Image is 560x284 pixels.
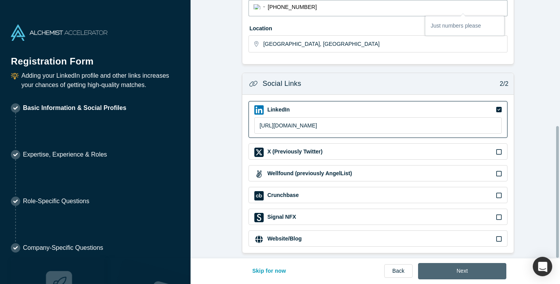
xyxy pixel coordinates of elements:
[11,24,107,41] img: Alchemist Accelerator Logo
[266,148,322,156] label: X (Previously Twitter)
[266,191,299,199] label: Crunchbase
[266,213,296,221] label: Signal NFX
[248,101,507,138] div: LinkedIn iconLinkedIn
[23,150,107,159] p: Expertise, Experience & Roles
[496,79,509,89] p: 2/2
[384,264,413,278] a: Back
[248,209,507,225] div: Signal NFX iconSignal NFX
[248,230,507,247] div: Website/Blog iconWebsite/Blog
[11,46,180,68] h1: Registration Form
[254,105,264,115] img: LinkedIn icon
[418,263,506,279] button: Next
[21,71,180,90] p: Adding your LinkedIn profile and other links increases your chances of getting high-quality matches.
[248,165,507,181] div: Wellfound (previously AngelList) iconWellfound (previously AngelList)
[23,103,126,113] p: Basic Information & Social Profiles
[262,78,301,89] h3: Social Links
[254,235,264,244] img: Website/Blog icon
[266,106,290,114] label: LinkedIn
[254,213,264,222] img: Signal NFX icon
[248,22,507,33] label: Location
[254,169,264,179] img: Wellfound (previously AngelList) icon
[266,235,301,243] label: Website/Blog
[248,143,507,160] div: X (Previously Twitter) iconX (Previously Twitter)
[248,187,507,203] div: Crunchbase iconCrunchbase
[425,16,504,35] div: Just numbers please
[244,263,294,279] button: Skip for now
[23,243,103,253] p: Company-Specific Questions
[263,36,507,52] input: Enter a location
[254,191,264,200] img: Crunchbase icon
[23,197,89,206] p: Role-Specific Questions
[254,148,264,157] img: X (Previously Twitter) icon
[266,169,352,178] label: Wellfound (previously AngelList)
